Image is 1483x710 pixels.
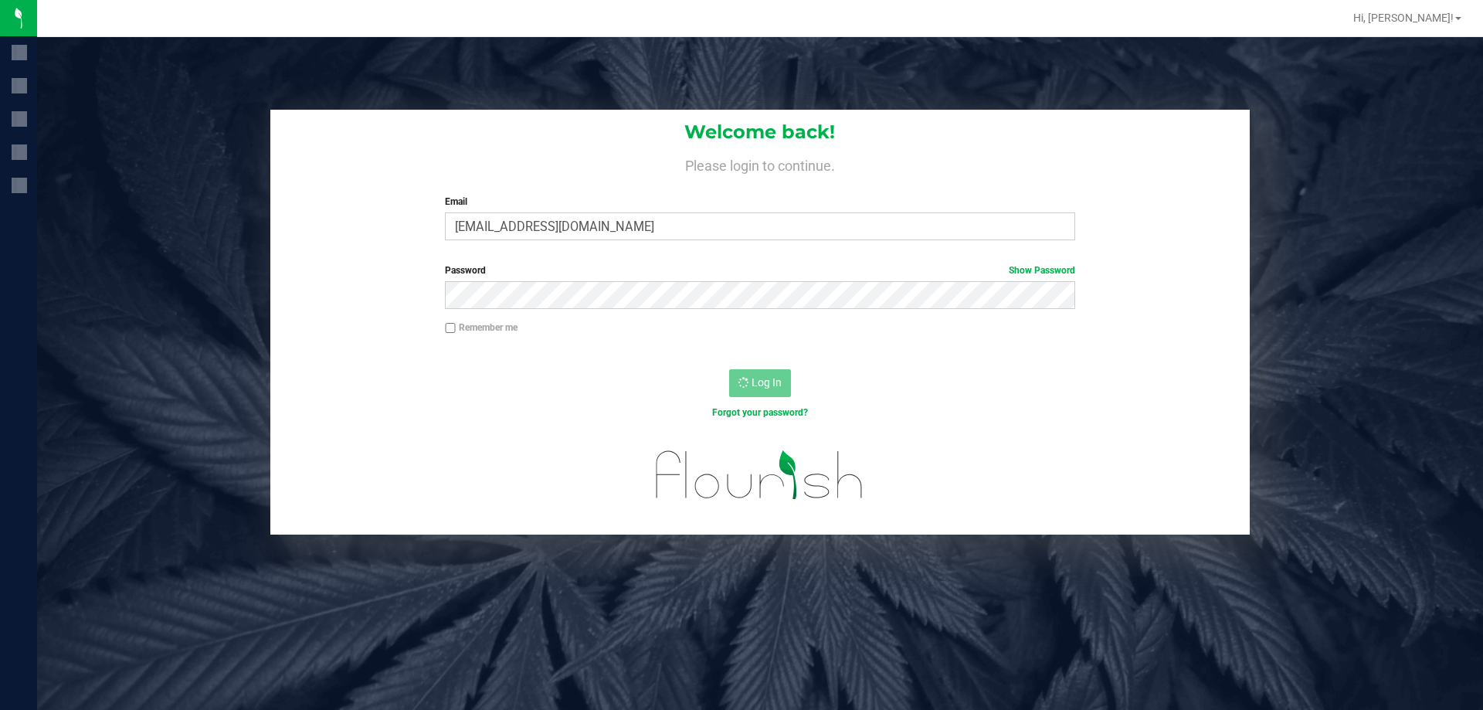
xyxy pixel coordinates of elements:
[752,376,782,389] span: Log In
[712,407,808,418] a: Forgot your password?
[445,321,518,335] label: Remember me
[1009,265,1075,276] a: Show Password
[445,195,1074,209] label: Email
[729,369,791,397] button: Log In
[445,265,486,276] span: Password
[270,122,1250,142] h1: Welcome back!
[270,155,1250,173] h4: Please login to continue.
[1353,12,1454,24] span: Hi, [PERSON_NAME]!
[445,323,456,334] input: Remember me
[637,436,882,515] img: flourish_logo.svg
